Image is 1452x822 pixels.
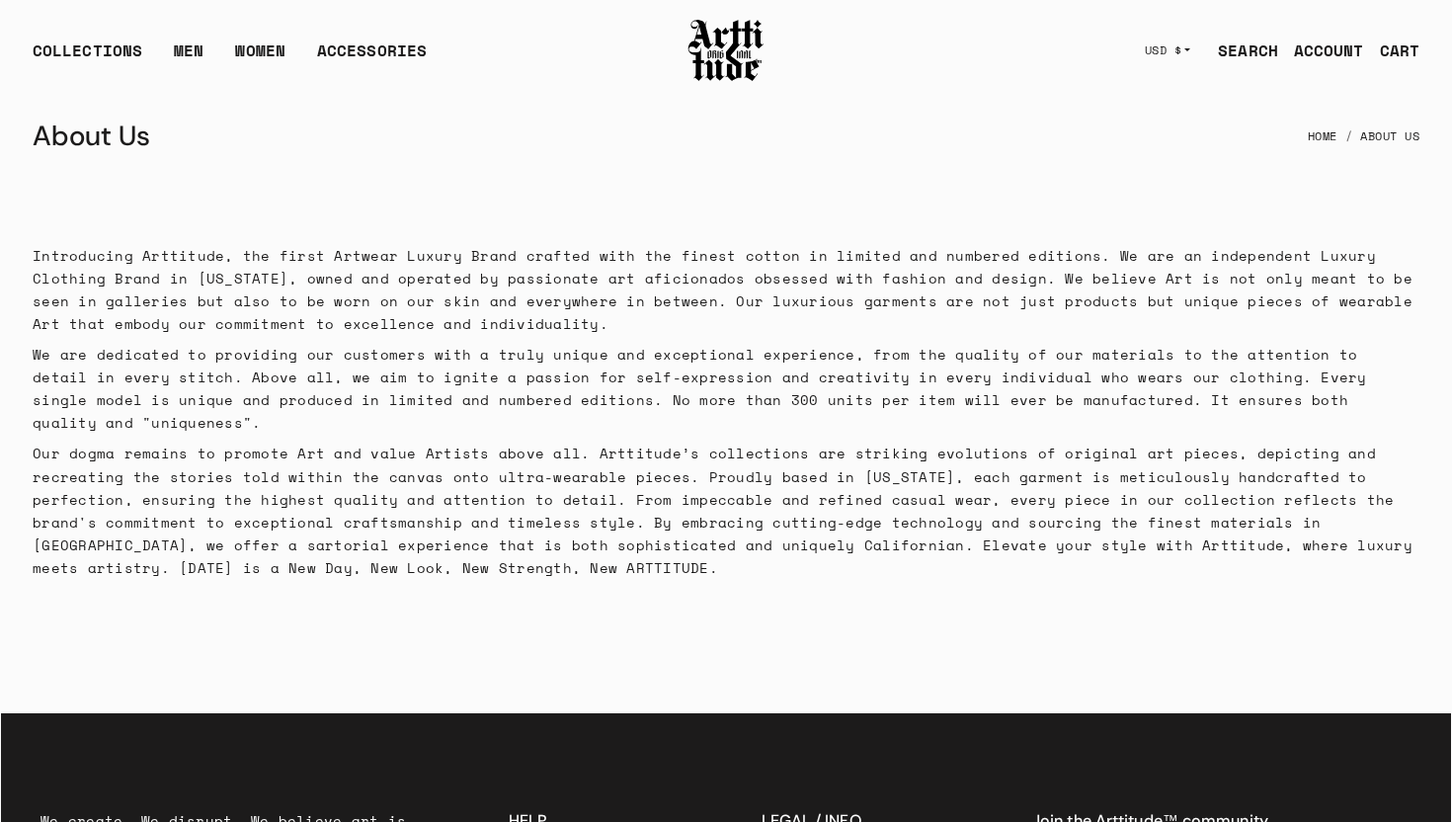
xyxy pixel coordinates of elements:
a: Home [1308,115,1337,158]
a: WOMEN [235,39,285,78]
ul: Main navigation [17,39,443,78]
a: MEN [174,39,203,78]
p: Introducing Arttitude, the first Artwear Luxury Brand crafted with the finest cotton in limited a... [33,244,1419,335]
p: Our dogma remains to promote Art and value Artists above all. Arttitude’s collections are strikin... [33,442,1419,579]
img: Arttitude [686,17,766,84]
li: About Us [1337,115,1420,158]
h1: About Us [33,113,150,160]
a: Open cart [1364,31,1419,70]
div: CART [1380,39,1419,62]
button: USD $ [1133,29,1203,72]
div: ACCESSORIES [317,39,427,78]
a: ACCOUNT [1278,31,1364,70]
span: USD $ [1145,42,1182,58]
div: COLLECTIONS [33,39,142,78]
p: We are dedicated to providing our customers with a truly unique and exceptional experience, from ... [33,343,1419,434]
a: SEARCH [1202,31,1278,70]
